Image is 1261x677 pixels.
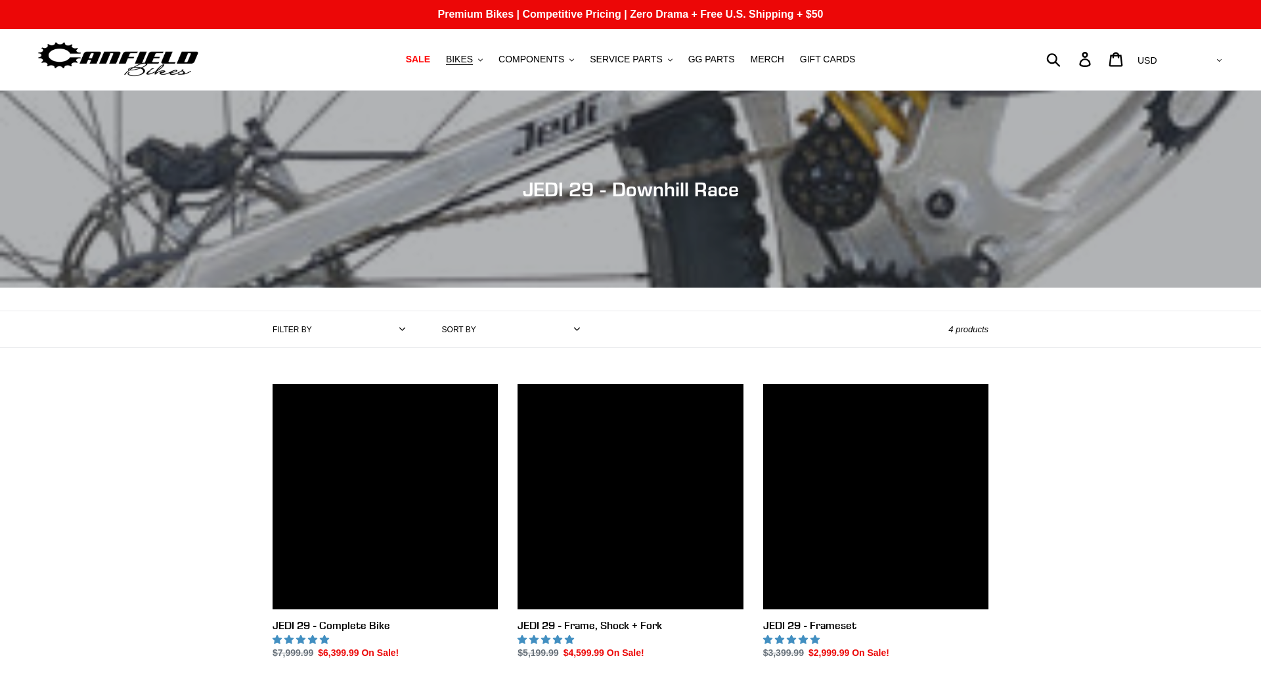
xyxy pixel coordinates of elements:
[793,51,862,68] a: GIFT CARDS
[439,51,489,68] button: BIKES
[751,54,784,65] span: MERCH
[492,51,581,68] button: COMPONENTS
[744,51,791,68] a: MERCH
[583,51,678,68] button: SERVICE PARTS
[682,51,741,68] a: GG PARTS
[36,39,200,80] img: Canfield Bikes
[800,54,856,65] span: GIFT CARDS
[523,177,739,201] span: JEDI 29 - Downhill Race
[406,54,430,65] span: SALE
[948,324,988,334] span: 4 products
[1053,45,1087,74] input: Search
[442,324,476,336] label: Sort by
[399,51,437,68] a: SALE
[688,54,735,65] span: GG PARTS
[446,54,473,65] span: BIKES
[498,54,564,65] span: COMPONENTS
[273,324,312,336] label: Filter by
[590,54,662,65] span: SERVICE PARTS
